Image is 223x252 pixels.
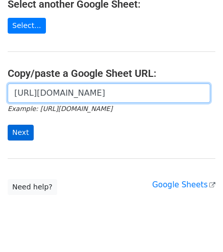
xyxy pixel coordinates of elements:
iframe: Chat Widget [172,203,223,252]
a: Select... [8,18,46,34]
a: Need help? [8,179,57,195]
input: Next [8,125,34,141]
small: Example: [URL][DOMAIN_NAME] [8,105,112,113]
input: Paste your Google Sheet URL here [8,83,210,103]
h4: Copy/paste a Google Sheet URL: [8,67,215,79]
a: Google Sheets [152,180,215,189]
